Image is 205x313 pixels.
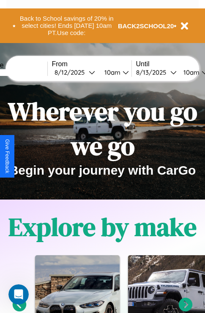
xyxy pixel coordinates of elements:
[52,60,131,68] label: From
[100,68,123,76] div: 10am
[179,68,202,76] div: 10am
[8,210,197,244] h1: Explore by make
[55,68,89,76] div: 8 / 12 / 2025
[98,68,131,77] button: 10am
[52,68,98,77] button: 8/12/2025
[118,22,174,30] b: BACK2SCHOOL20
[136,68,170,76] div: 8 / 13 / 2025
[8,284,29,305] iframe: Intercom live chat
[4,139,10,173] div: Give Feedback
[16,13,118,39] button: Back to School savings of 20% in select cities! Ends [DATE] 10am PT.Use code:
